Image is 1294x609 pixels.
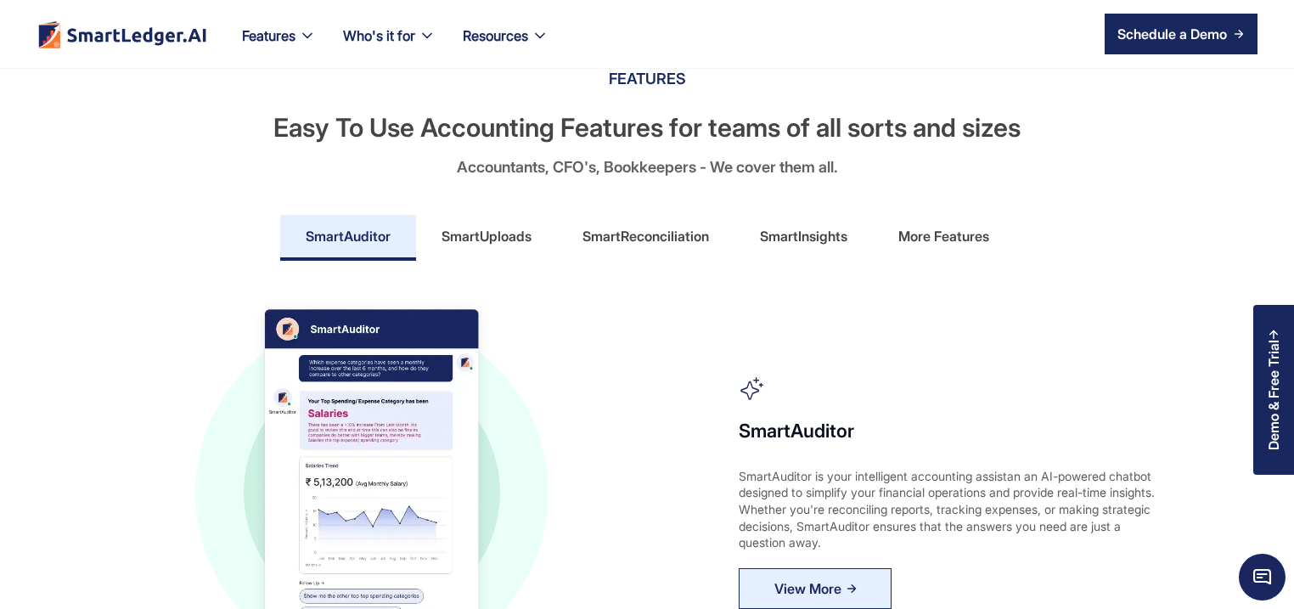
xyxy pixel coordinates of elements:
[1117,24,1227,44] div: Schedule a Demo
[1266,340,1281,450] div: Demo & Free Trial
[463,24,528,48] div: Resources
[242,24,295,48] div: Features
[37,20,208,48] a: home
[739,376,764,402] img: auditor icon
[442,223,532,250] div: SmartUploads
[739,419,1163,443] h4: SmartAuditor
[1234,29,1244,39] img: arrow right icon
[1105,14,1257,54] a: Schedule a Demo
[343,24,415,48] div: Who's it for
[37,20,208,48] img: footer logo
[774,575,841,602] div: View More
[739,568,892,609] a: View More
[582,223,709,250] div: SmartReconciliation
[847,584,857,594] img: Arrow Right Blue
[306,223,391,250] div: SmartAuditor
[329,24,449,68] div: Who's it for
[228,24,329,68] div: Features
[898,223,989,250] div: More Features
[739,468,1163,551] div: SmartAuditor is your intelligent accounting assistan an AI-powered chatbot designed to simplify y...
[1239,554,1286,601] span: Chat Widget
[760,223,847,250] div: SmartInsights
[449,24,562,68] div: Resources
